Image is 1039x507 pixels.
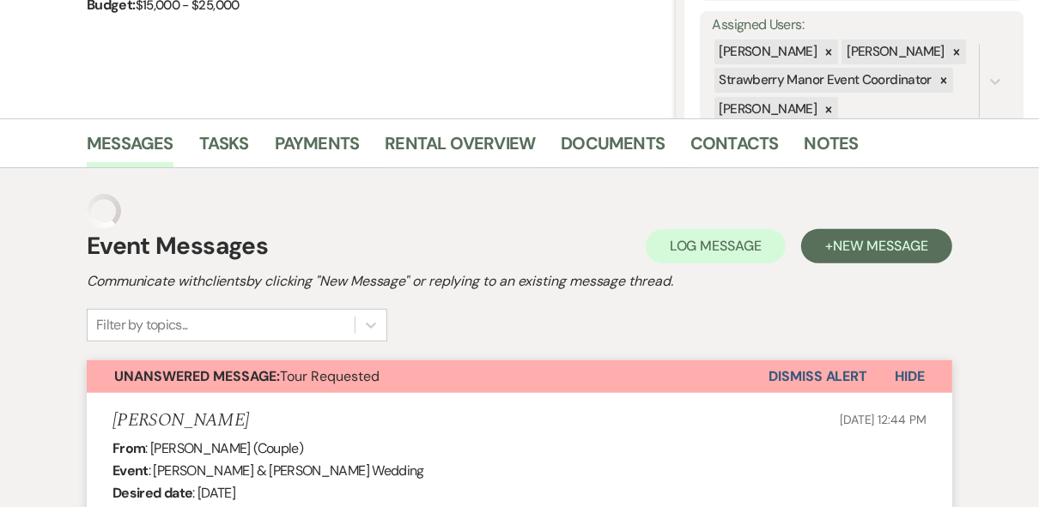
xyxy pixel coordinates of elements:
[385,130,535,167] a: Rental Overview
[561,130,665,167] a: Documents
[112,410,249,432] h5: [PERSON_NAME]
[769,360,867,393] button: Dismiss Alert
[842,39,947,64] div: [PERSON_NAME]
[714,39,820,64] div: [PERSON_NAME]
[112,439,145,457] b: From
[87,271,952,292] h2: Communicate with clients by clicking "New Message" or replying to an existing message thread.
[840,412,927,427] span: [DATE] 12:44 PM
[114,367,280,385] strong: Unanswered Message:
[801,229,952,263] button: +New Message
[87,228,268,264] h1: Event Messages
[112,484,192,502] b: Desired date
[714,68,934,93] div: Strawberry Manor Event Coordinator
[713,13,1012,38] label: Assigned Users:
[646,229,786,263] button: Log Message
[87,130,173,167] a: Messages
[112,462,149,480] b: Event
[96,315,188,335] div: Filter by topics...
[87,194,121,228] img: loading spinner
[895,367,925,385] span: Hide
[833,237,928,255] span: New Message
[199,130,249,167] a: Tasks
[275,130,360,167] a: Payments
[670,237,762,255] span: Log Message
[87,360,769,393] button: Unanswered Message:Tour Requested
[714,97,820,122] div: [PERSON_NAME]
[114,367,380,385] span: Tour Requested
[867,360,952,393] button: Hide
[805,130,859,167] a: Notes
[690,130,779,167] a: Contacts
